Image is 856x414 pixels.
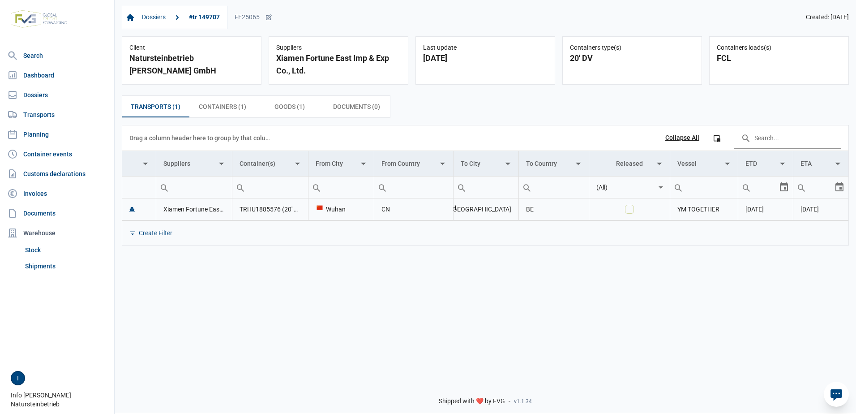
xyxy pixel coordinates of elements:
[276,52,401,77] div: Xiamen Fortune East Imp & Exp Co., Ltd.
[185,10,223,25] a: #tr 149707
[670,151,738,177] td: Column Vessel
[308,151,374,177] td: Column From City
[793,176,848,198] td: Filter cell
[454,177,518,198] input: Filter cell
[717,52,841,65] div: FCL
[835,160,841,167] span: Show filter options for column 'ETA'
[129,44,254,52] div: Client
[745,206,764,213] span: [DATE]
[745,160,757,167] div: ETD
[4,86,111,104] a: Dossiers
[738,177,779,198] input: Filter cell
[4,224,111,242] div: Warehouse
[454,151,519,177] td: Column To City
[232,177,248,198] div: Search box
[122,176,156,198] td: Filter cell
[734,127,841,149] input: Search in the data grid
[4,204,111,222] a: Documents
[439,397,505,405] span: Shipped with ❤️ by FVG
[589,177,655,198] input: Filter cell
[218,160,225,167] span: Show filter options for column 'Suppliers'
[199,101,246,112] span: Containers (1)
[232,198,308,220] td: TRHU1885576 (20' DV)
[21,258,111,274] a: Shipments
[670,198,738,220] td: YM TOGETHER
[294,160,301,167] span: Show filter options for column 'Container(s)'
[461,160,480,167] div: To City
[156,151,232,177] td: Column Suppliers
[4,47,111,65] a: Search
[461,205,511,214] div: [GEOGRAPHIC_DATA]
[360,160,367,167] span: Show filter options for column 'From City'
[316,205,367,214] div: Wuhan
[4,125,111,143] a: Planning
[4,145,111,163] a: Container events
[163,160,190,167] div: Suppliers
[316,160,343,167] div: From City
[374,176,454,198] td: Filter cell
[4,66,111,84] a: Dashboard
[665,134,699,142] div: Collapse All
[709,130,725,146] div: Column Chooser
[670,176,738,198] td: Filter cell
[129,125,841,151] div: Data grid toolbar
[4,106,111,124] a: Transports
[575,160,582,167] span: Show filter options for column 'To Country'
[374,198,454,220] td: CN
[274,101,305,112] span: Goods (1)
[122,125,848,245] div: Data grid with 1 rows and 11 columns
[793,177,809,198] div: Search box
[526,160,557,167] div: To Country
[616,160,643,167] div: Released
[235,13,272,22] div: FE25065
[11,371,109,409] div: Info [PERSON_NAME] Natursteinbetrieb
[11,371,25,385] div: I
[131,101,180,112] span: Transports (1)
[156,177,232,198] input: Filter cell
[374,177,390,198] div: Search box
[655,177,666,198] div: Select
[7,7,71,31] img: FVG - Global freight forwarding
[800,160,812,167] div: ETA
[240,160,275,167] div: Container(s)
[129,52,254,77] div: Natursteinbetrieb [PERSON_NAME] GmbH
[374,151,454,177] td: Column From Country
[276,44,401,52] div: Suppliers
[519,151,589,177] td: Column To Country
[514,398,532,405] span: v1.1.34
[4,185,111,203] a: Invoices
[423,44,548,52] div: Last update
[800,206,819,213] span: [DATE]
[519,176,589,198] td: Filter cell
[122,151,156,177] td: Column
[308,177,325,198] div: Search box
[656,160,663,167] span: Show filter options for column 'Released'
[570,52,694,65] div: 20' DV
[738,151,793,177] td: Column ETD
[793,151,848,177] td: Column ETA
[505,160,511,167] span: Show filter options for column 'To City'
[232,177,308,198] input: Filter cell
[232,176,308,198] td: Filter cell
[589,176,670,198] td: Filter cell
[423,52,548,65] div: [DATE]
[232,151,308,177] td: Column Container(s)
[519,177,535,198] div: Search box
[21,242,111,258] a: Stock
[670,177,686,198] div: Search box
[129,131,273,145] div: Drag a column header here to group by that column
[4,165,111,183] a: Customs declarations
[139,229,172,237] div: Create Filter
[717,44,841,52] div: Containers loads(s)
[138,10,169,25] a: Dossiers
[834,177,845,198] div: Select
[779,177,789,198] div: Select
[156,177,172,198] div: Search box
[333,101,380,112] span: Documents (0)
[308,177,374,198] input: Filter cell
[374,177,453,198] input: Filter cell
[738,176,793,198] td: Filter cell
[439,160,446,167] span: Show filter options for column 'From Country'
